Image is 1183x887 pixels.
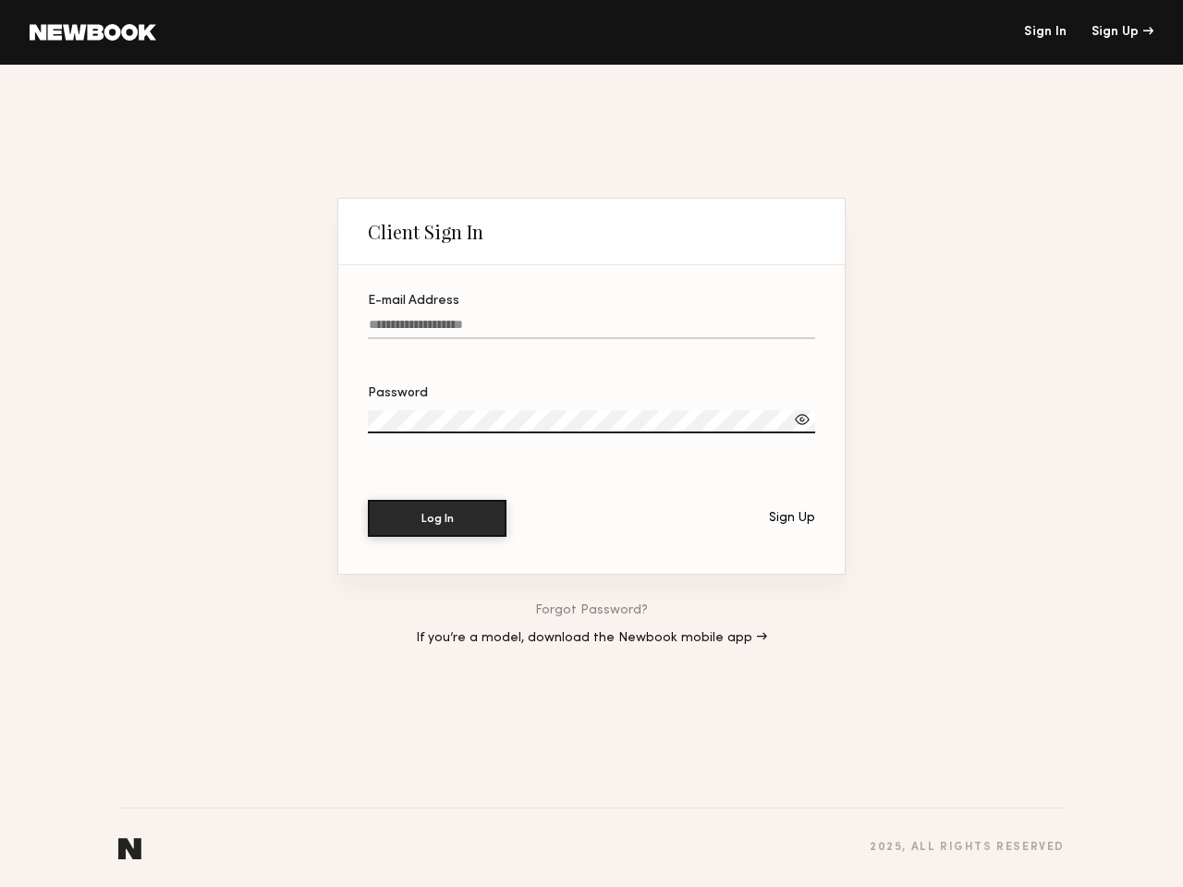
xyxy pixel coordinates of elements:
input: E-mail Address [368,318,815,339]
div: E-mail Address [368,295,815,308]
div: Sign Up [1092,26,1153,39]
a: Forgot Password? [535,604,648,617]
a: If you’re a model, download the Newbook mobile app → [416,632,767,645]
div: Sign Up [769,512,815,525]
button: Log In [368,500,506,537]
div: Password [368,387,815,400]
input: Password [368,410,815,433]
a: Sign In [1024,26,1067,39]
div: Client Sign In [368,221,483,243]
div: 2025 , all rights reserved [870,842,1065,854]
